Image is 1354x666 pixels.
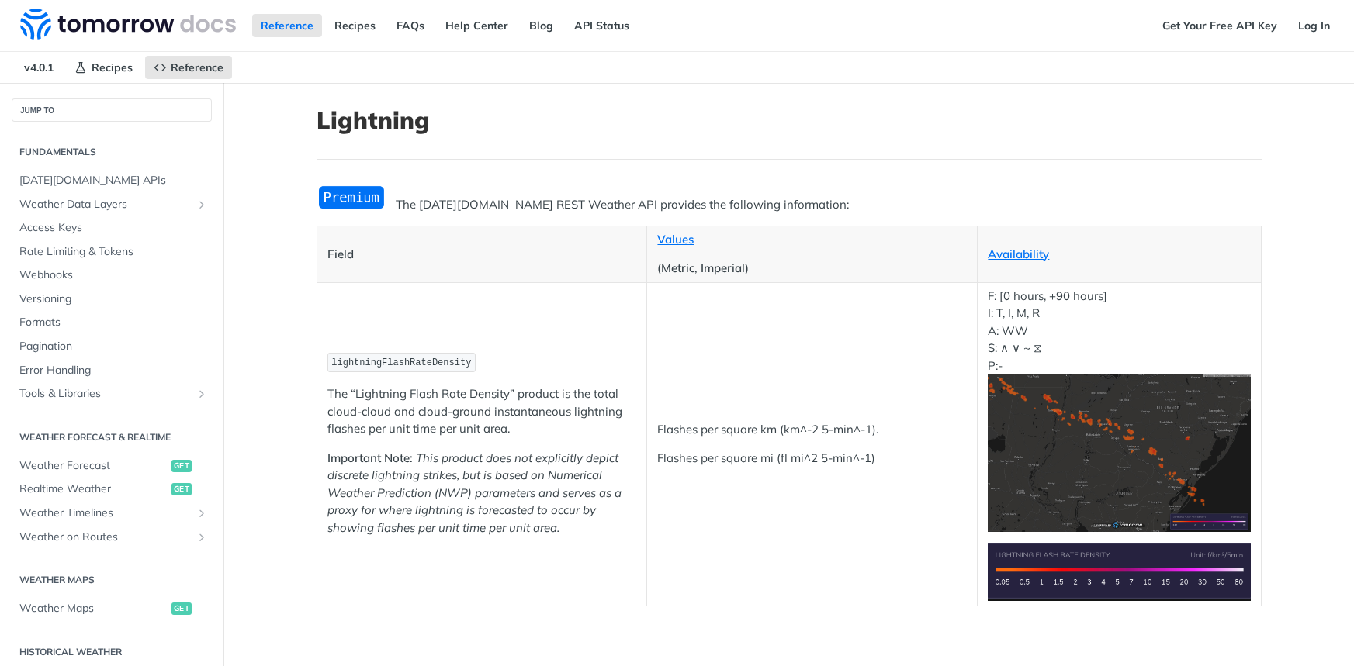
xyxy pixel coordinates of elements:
p: Field [327,246,637,264]
a: Webhooks [12,264,212,287]
h2: Historical Weather [12,645,212,659]
a: Recipes [66,56,141,79]
span: Formats [19,315,208,330]
img: Lightning Flash Rate Density Legend [988,543,1250,600]
a: Weather TimelinesShow subpages for Weather Timelines [12,502,212,525]
a: [DATE][DOMAIN_NAME] APIs [12,169,212,192]
span: Rate Limiting & Tokens [19,244,208,260]
span: Weather Data Layers [19,197,192,212]
button: JUMP TO [12,98,212,122]
a: Rate Limiting & Tokens [12,240,212,264]
a: API Status [566,14,638,37]
span: Expand image [988,445,1250,460]
span: Pagination [19,339,208,354]
p: The [DATE][DOMAIN_NAME] REST Weather API provides the following information: [317,196,1262,214]
a: Weather Mapsget [12,597,212,620]
a: Get Your Free API Key [1154,14,1286,37]
h2: Weather Forecast & realtime [12,430,212,444]
h2: Weather Maps [12,573,212,587]
em: This product does not explicitly depict discrete lightning strikes, but is based on Numerical Wea... [327,450,622,535]
a: Help Center [437,14,517,37]
a: Error Handling [12,359,212,382]
p: (Metric, Imperial) [657,260,967,278]
span: Recipes [92,60,133,74]
a: Log In [1290,14,1338,37]
button: Show subpages for Weather on Routes [196,531,208,543]
a: Values [657,232,694,247]
span: Reference [171,60,223,74]
button: Show subpages for Weather Data Layers [196,198,208,211]
strong: Important Note: [327,450,413,465]
a: Realtime Weatherget [12,478,212,501]
span: Versioning [19,292,208,307]
img: Tomorrow.io Weather API Docs [20,9,236,40]
span: Webhooks [19,267,208,283]
a: Reference [252,14,322,37]
a: Pagination [12,335,212,358]
span: get [171,602,192,615]
span: Weather Maps [19,601,168,616]
span: Weather Timelines [19,506,192,521]
a: Tools & LibrariesShow subpages for Tools & Libraries [12,382,212,405]
span: Access Keys [19,220,208,236]
a: Recipes [326,14,384,37]
a: FAQs [388,14,433,37]
img: Lightning Flash Rate Density Heatmap [988,374,1250,532]
span: Error Handling [19,363,208,378]
p: F: [0 hours, +90 hours] I: T, I, M, R A: WW S: ∧ ∨ ~ ⧖ P:- [988,288,1250,532]
button: Show subpages for Tools & Libraries [196,388,208,400]
p: The “Lightning Flash Rate Density” product is the total cloud-cloud and cloud-ground instantaneou... [327,385,637,438]
a: Formats [12,311,212,334]
a: Versioning [12,288,212,311]
h2: Fundamentals [12,145,212,159]
a: Availability [988,247,1049,261]
span: Expand image [988,564,1250,578]
button: Show subpages for Weather Timelines [196,507,208,519]
span: Realtime Weather [19,481,168,497]
span: Weather on Routes [19,530,192,545]
span: [DATE][DOMAIN_NAME] APIs [19,173,208,188]
span: v4.0.1 [16,56,62,79]
p: Flashes per square mi (fl mi^2 5-min^-1) [657,450,967,468]
a: Reference [145,56,232,79]
span: Tools & Libraries [19,386,192,402]
a: Weather Data LayersShow subpages for Weather Data Layers [12,193,212,216]
h1: Lightning [317,106,1262,134]
span: Weather Forecast [19,458,168,474]
span: get [171,483,192,495]
a: Access Keys [12,216,212,240]
p: Flashes per square km (km^-2 5-min^-1). [657,421,967,439]
a: Weather Forecastget [12,454,212,478]
code: lightningFlashRateDensity [327,353,476,372]
span: get [171,460,192,472]
a: Weather on RoutesShow subpages for Weather on Routes [12,526,212,549]
a: Blog [521,14,562,37]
